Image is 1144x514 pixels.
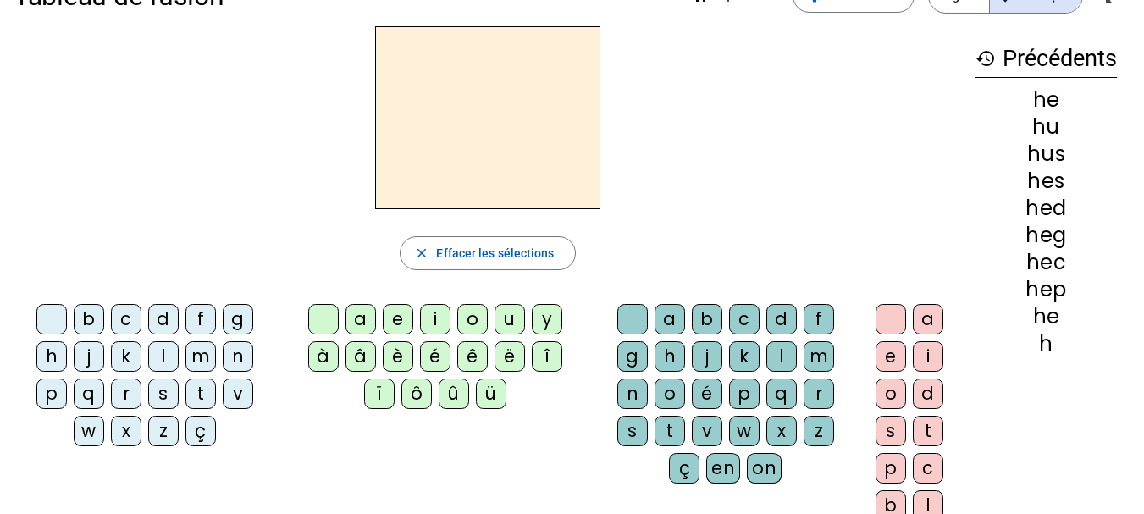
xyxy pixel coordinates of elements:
[766,416,797,446] div: x
[457,304,488,334] div: o
[692,341,722,372] div: j
[111,341,141,372] div: k
[476,379,506,409] div: ü
[383,304,413,334] div: e
[913,453,943,484] div: c
[975,48,996,69] mat-icon: history
[975,198,1117,218] div: hed
[223,304,253,334] div: g
[495,304,525,334] div: u
[185,379,216,409] div: t
[692,416,722,446] div: v
[185,341,216,372] div: m
[185,304,216,334] div: f
[148,416,179,446] div: z
[706,453,740,484] div: en
[729,304,760,334] div: c
[975,117,1117,137] div: hu
[729,416,760,446] div: w
[975,40,1117,78] h3: Précédents
[975,334,1117,354] div: h
[766,304,797,334] div: d
[223,341,253,372] div: n
[975,171,1117,191] div: hes
[74,416,104,446] div: w
[148,379,179,409] div: s
[111,379,141,409] div: r
[975,307,1117,327] div: he
[729,341,760,372] div: k
[655,304,685,334] div: a
[913,304,943,334] div: a
[148,304,179,334] div: d
[804,304,834,334] div: f
[655,341,685,372] div: h
[439,379,469,409] div: û
[457,341,488,372] div: ê
[414,246,429,261] mat-icon: close
[532,341,562,372] div: î
[876,379,906,409] div: o
[804,416,834,446] div: z
[669,453,699,484] div: ç
[223,379,253,409] div: v
[36,341,67,372] div: h
[975,144,1117,164] div: hus
[148,341,179,372] div: l
[804,379,834,409] div: r
[383,341,413,372] div: è
[617,416,648,446] div: s
[345,341,376,372] div: â
[975,225,1117,246] div: heg
[913,416,943,446] div: t
[185,416,216,446] div: ç
[655,379,685,409] div: o
[400,236,575,270] button: Effacer les sélections
[617,341,648,372] div: g
[729,379,760,409] div: p
[401,379,432,409] div: ô
[876,453,906,484] div: p
[913,379,943,409] div: d
[692,379,722,409] div: é
[876,416,906,446] div: s
[692,304,722,334] div: b
[364,379,395,409] div: ï
[617,379,648,409] div: n
[655,416,685,446] div: t
[766,379,797,409] div: q
[975,90,1117,110] div: he
[532,304,562,334] div: y
[876,341,906,372] div: e
[420,341,450,372] div: é
[436,243,554,263] span: Effacer les sélections
[975,279,1117,300] div: hep
[74,379,104,409] div: q
[420,304,450,334] div: i
[308,341,339,372] div: à
[36,379,67,409] div: p
[74,341,104,372] div: j
[804,341,834,372] div: m
[345,304,376,334] div: a
[747,453,782,484] div: on
[975,252,1117,273] div: hec
[495,341,525,372] div: ë
[111,416,141,446] div: x
[74,304,104,334] div: b
[913,341,943,372] div: i
[111,304,141,334] div: c
[766,341,797,372] div: l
